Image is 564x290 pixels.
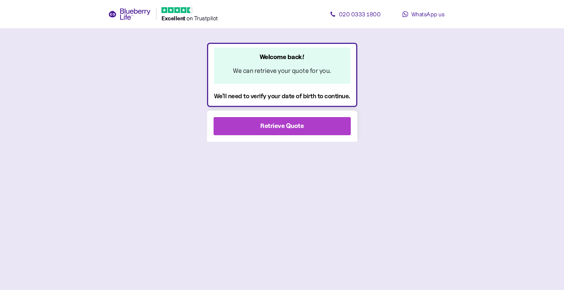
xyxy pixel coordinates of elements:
div: We'll need to verify your date of birth to continue. [214,91,350,101]
a: 020 0333 1800 [323,7,388,21]
span: 020 0333 1800 [339,11,381,18]
a: WhatsApp us [391,7,456,21]
span: on Trustpilot [186,14,218,22]
span: WhatsApp us [411,11,445,18]
button: Retrieve Quote [214,117,351,135]
div: Welcome back! [227,52,337,62]
span: Excellent ️ [161,14,186,22]
div: Retrieve Quote [260,121,304,131]
div: We can retrieve your quote for you. [227,66,337,76]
